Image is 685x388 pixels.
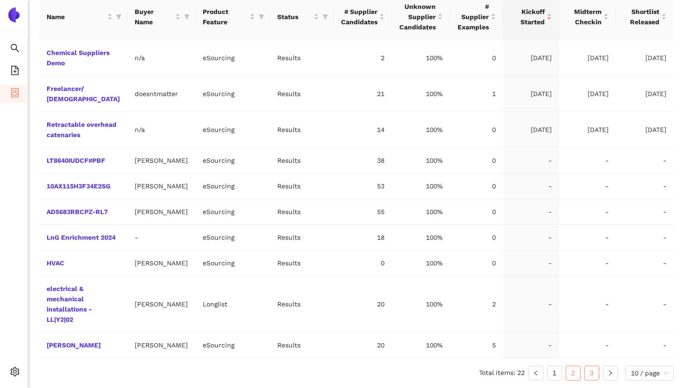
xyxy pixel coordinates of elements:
td: [DATE] [559,112,616,148]
td: 0 [450,250,503,276]
td: 0 [450,148,503,173]
td: eSourcing [195,199,270,225]
td: n/a [127,112,195,148]
td: [DATE] [503,76,559,112]
td: [PERSON_NAME] [127,199,195,225]
li: Total items: 22 [479,366,525,381]
td: [PERSON_NAME] [127,276,195,333]
span: left [533,370,539,376]
span: Buyer Name [135,7,173,27]
td: 0 [450,40,503,76]
span: # Supplier Candidates [341,7,377,27]
span: Kickoff Started [511,7,545,27]
td: n/a [127,40,195,76]
td: Results [270,250,334,276]
td: - [559,173,616,199]
td: [PERSON_NAME] [127,333,195,358]
td: 100% [392,148,450,173]
td: [DATE] [503,40,559,76]
span: Unknown Supplier Candidates [399,1,436,32]
td: - [616,250,674,276]
li: Previous Page [528,366,543,381]
td: 18 [334,225,392,250]
td: [PERSON_NAME] [127,250,195,276]
td: doesntmatter [127,76,195,112]
a: 2 [566,366,580,380]
td: - [559,333,616,358]
span: Name [47,12,105,22]
td: - [503,333,559,358]
td: 38 [334,148,392,173]
span: Shortlist Released [623,7,659,27]
td: - [503,199,559,225]
td: 100% [392,276,450,333]
td: eSourcing [195,250,270,276]
td: 20 [334,333,392,358]
td: Results [270,112,334,148]
span: 10 / page [631,366,668,380]
td: eSourcing [195,40,270,76]
span: setting [10,364,20,382]
td: eSourcing [195,225,270,250]
td: Results [270,276,334,333]
span: filter [114,10,123,24]
td: - [616,276,674,333]
td: - [503,225,559,250]
td: - [616,199,674,225]
td: - [616,333,674,358]
span: filter [182,5,192,29]
td: 0 [334,250,392,276]
td: Results [270,173,334,199]
span: filter [257,5,266,29]
span: filter [184,14,190,20]
td: 20 [334,276,392,333]
td: - [616,148,674,173]
td: [DATE] [616,112,674,148]
span: Midterm Checkin [567,7,602,27]
td: 100% [392,250,450,276]
a: 3 [585,366,599,380]
td: eSourcing [195,148,270,173]
td: 0 [450,173,503,199]
td: 2 [334,40,392,76]
td: 100% [392,199,450,225]
span: right [608,370,613,376]
td: 100% [392,333,450,358]
td: [DATE] [503,112,559,148]
td: [DATE] [616,40,674,76]
a: 1 [548,366,562,380]
td: 0 [450,199,503,225]
td: - [616,173,674,199]
td: 0 [450,225,503,250]
td: Results [270,76,334,112]
td: - [559,276,616,333]
td: 53 [334,173,392,199]
td: - [616,225,674,250]
td: Longlist [195,276,270,333]
button: right [603,366,618,381]
span: filter [259,14,264,20]
td: Results [270,148,334,173]
td: eSourcing [195,112,270,148]
span: file-add [10,62,20,81]
span: filter [322,14,328,20]
td: 2 [450,276,503,333]
td: eSourcing [195,333,270,358]
td: 100% [392,40,450,76]
td: [PERSON_NAME] [127,173,195,199]
td: 21 [334,76,392,112]
td: 0 [450,112,503,148]
td: eSourcing [195,76,270,112]
td: eSourcing [195,173,270,199]
li: 1 [547,366,562,381]
td: Results [270,199,334,225]
td: Results [270,333,334,358]
td: - [503,276,559,333]
li: 2 [566,366,581,381]
td: Results [270,40,334,76]
td: 5 [450,333,503,358]
td: 100% [392,173,450,199]
td: [DATE] [559,76,616,112]
span: filter [321,10,330,24]
div: Page Size [625,366,674,381]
